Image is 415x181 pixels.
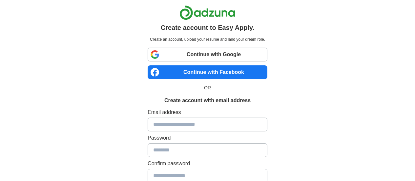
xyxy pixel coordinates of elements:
label: Password [148,134,267,142]
h1: Create account with email address [164,97,251,104]
span: OR [200,84,215,91]
p: Create an account, upload your resume and land your dream role. [149,36,266,42]
a: Continue with Facebook [148,65,267,79]
img: Adzuna logo [179,5,235,20]
label: Confirm password [148,160,267,168]
label: Email address [148,108,267,116]
h1: Create account to Easy Apply. [161,23,255,33]
a: Continue with Google [148,48,267,61]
